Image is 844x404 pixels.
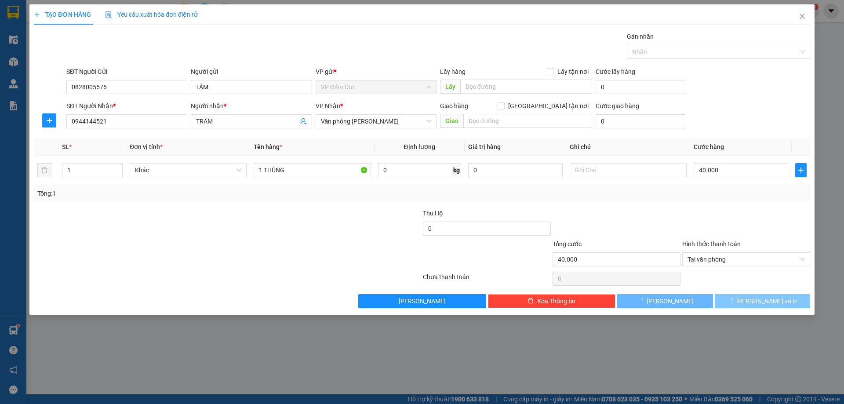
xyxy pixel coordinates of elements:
span: Giá trị hàng [468,143,501,150]
span: Định lượng [404,143,435,150]
span: Lấy tận nơi [554,67,592,76]
div: Tổng: 1 [37,189,326,198]
span: Khác [135,164,241,177]
b: [PERSON_NAME] [51,6,124,17]
button: Close [790,4,815,29]
span: plus [796,167,806,174]
span: VP Nhận [316,102,340,109]
span: Giao hàng [440,102,468,109]
input: Cước lấy hàng [596,80,685,94]
li: 85 [PERSON_NAME] [4,19,167,30]
button: plus [42,113,56,127]
span: Đơn vị tính [130,143,163,150]
label: Hình thức thanh toán [682,240,741,247]
div: VP gửi [316,67,437,76]
label: Gán nhãn [627,33,654,40]
label: Cước lấy hàng [596,68,635,75]
span: Lấy [440,80,460,94]
span: plus [43,117,56,124]
span: [PERSON_NAME] và In [736,296,798,306]
input: Dọc đường [460,80,592,94]
span: TẠO ĐƠN HÀNG [34,11,91,18]
button: [PERSON_NAME] [617,294,713,308]
span: environment [51,21,58,28]
span: Xóa Thông tin [537,296,575,306]
b: GỬI : VP Đầm Dơi [4,55,99,69]
span: Tại văn phòng [688,253,805,266]
span: Yêu cầu xuất hóa đơn điện tử [105,11,198,18]
span: kg [452,163,461,177]
input: Ghi Chú [570,163,687,177]
span: loading [727,298,736,304]
input: Cước giao hàng [596,114,685,128]
span: SL [62,143,69,150]
button: deleteXóa Thông tin [488,294,616,308]
div: Người gửi [191,67,312,76]
img: icon [105,11,112,18]
button: [PERSON_NAME] [358,294,486,308]
span: loading [637,298,647,304]
label: Cước giao hàng [596,102,639,109]
span: Tổng cước [553,240,582,247]
span: Văn phòng Hồ Chí Minh [321,115,431,128]
div: Chưa thanh toán [422,272,552,288]
input: 0 [468,163,563,177]
span: Cước hàng [694,143,724,150]
span: close [799,13,806,20]
span: [GEOGRAPHIC_DATA] tận nơi [505,101,592,111]
span: Giao [440,114,463,128]
div: Người nhận [191,101,312,111]
button: delete [37,163,51,177]
th: Ghi chú [566,138,690,156]
input: VD: Bàn, Ghế [254,163,371,177]
span: user-add [300,118,307,125]
span: delete [527,298,534,305]
button: plus [795,163,807,177]
span: Lấy hàng [440,68,466,75]
span: phone [51,32,58,39]
span: [PERSON_NAME] [647,296,694,306]
input: Dọc đường [463,114,592,128]
span: Tên hàng [254,143,282,150]
span: VP Đầm Dơi [321,80,431,94]
span: plus [34,11,40,18]
span: Thu Hộ [423,210,443,217]
div: SĐT Người Gửi [66,67,187,76]
span: [PERSON_NAME] [399,296,446,306]
li: 02839.63.63.63 [4,30,167,41]
button: [PERSON_NAME] và In [715,294,810,308]
div: SĐT Người Nhận [66,101,187,111]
